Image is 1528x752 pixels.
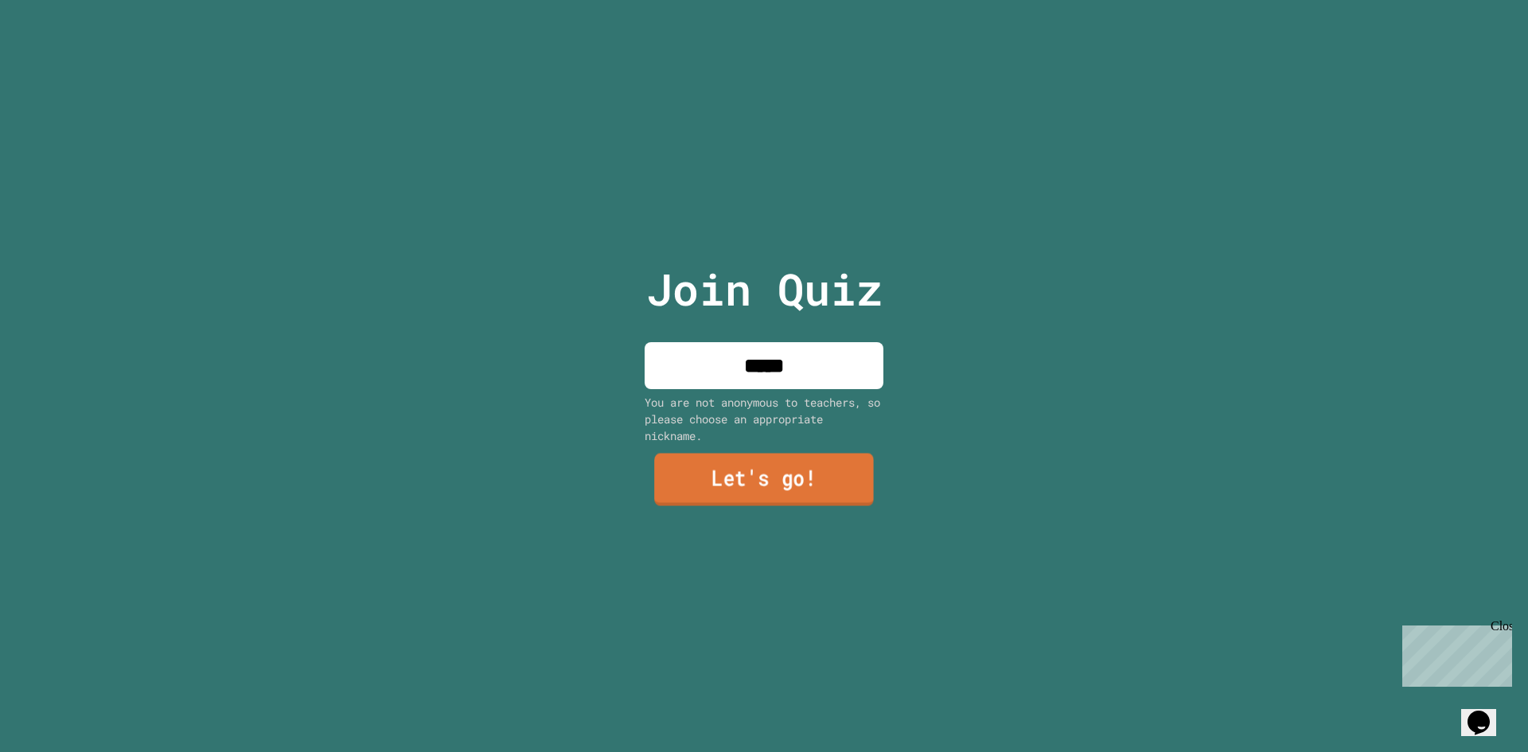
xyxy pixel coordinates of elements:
p: Join Quiz [646,256,883,322]
div: You are not anonymous to teachers, so please choose an appropriate nickname. [645,394,883,444]
a: Let's go! [654,454,874,506]
iframe: chat widget [1461,688,1512,736]
iframe: chat widget [1396,619,1512,687]
div: Chat with us now!Close [6,6,110,101]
